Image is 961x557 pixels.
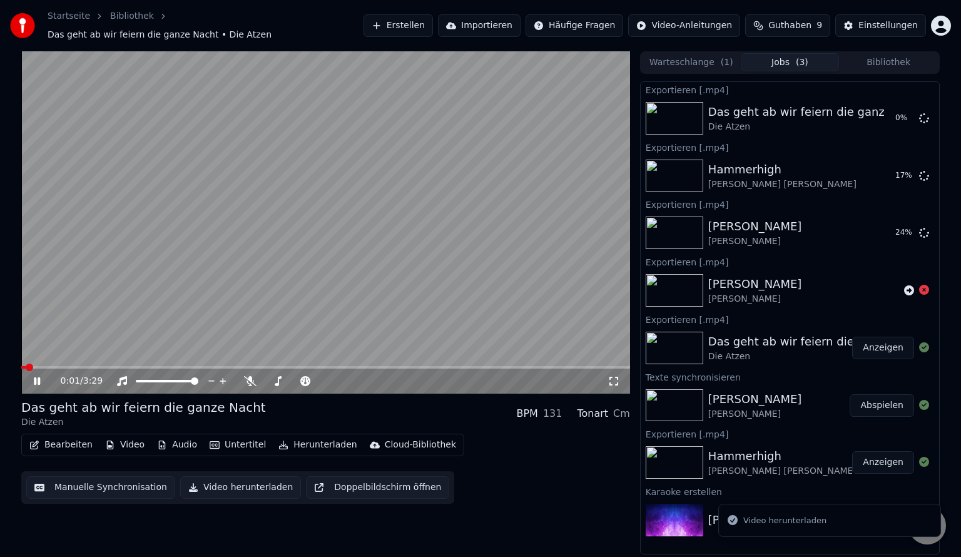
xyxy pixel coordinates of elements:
[516,406,537,421] div: BPM
[641,197,939,212] div: Exportieren [.mp4]
[745,14,830,37] button: Guthaben9
[768,19,811,32] span: Guthaben
[628,14,740,37] button: Video-Anleitungen
[10,13,35,38] img: youka
[61,375,80,387] span: 0:01
[852,451,914,474] button: Anzeigen
[641,82,939,97] div: Exportieren [.mp4]
[816,19,822,32] span: 9
[61,375,91,387] div: /
[708,465,857,478] div: [PERSON_NAME] [PERSON_NAME]
[273,436,362,454] button: Herunterladen
[708,293,802,305] div: [PERSON_NAME]
[641,484,939,499] div: Karaoke erstellen
[839,53,938,71] button: Bibliothek
[708,235,802,248] div: [PERSON_NAME]
[708,161,857,178] div: Hammerhigh
[708,275,802,293] div: [PERSON_NAME]
[385,439,456,451] div: Cloud-Bibliothek
[895,228,914,238] div: 24 %
[526,14,624,37] button: Häufige Fragen
[708,350,928,363] div: Die Atzen
[895,113,914,123] div: 0 %
[48,10,364,41] nav: breadcrumb
[858,19,918,32] div: Einstellungen
[21,399,266,416] div: Das geht ab wir feiern die ganze Nacht
[180,476,301,499] button: Video herunterladen
[708,447,857,465] div: Hammerhigh
[743,514,826,527] div: Video herunterladen
[26,476,175,499] button: Manuelle Synchronisation
[708,121,928,133] div: Die Atzen
[48,10,90,23] a: Startseite
[852,337,914,359] button: Anzeigen
[796,56,808,69] span: ( 3 )
[110,10,154,23] a: Bibliothek
[708,391,802,408] div: [PERSON_NAME]
[641,426,939,441] div: Exportieren [.mp4]
[438,14,521,37] button: Importieren
[708,178,857,191] div: [PERSON_NAME] [PERSON_NAME]
[364,14,433,37] button: Erstellen
[835,14,926,37] button: Einstellungen
[641,312,939,327] div: Exportieren [.mp4]
[895,171,914,181] div: 17 %
[577,406,608,421] div: Tonart
[721,56,733,69] span: ( 1 )
[850,394,914,417] button: Abspielen
[152,436,202,454] button: Audio
[641,369,939,384] div: Texte synchronisieren
[708,103,928,121] div: Das geht ab wir feiern die ganze Nacht
[205,436,271,454] button: Untertitel
[708,408,802,421] div: [PERSON_NAME]
[306,476,449,499] button: Doppelbildschirm öffnen
[48,29,272,41] span: Das geht ab wir feiern die ganze Nacht • Die Atzen
[83,375,103,387] span: 3:29
[21,416,266,429] div: Die Atzen
[641,140,939,155] div: Exportieren [.mp4]
[641,254,939,269] div: Exportieren [.mp4]
[543,406,562,421] div: 131
[100,436,150,454] button: Video
[642,53,741,71] button: Warteschlange
[24,436,98,454] button: Bearbeiten
[741,53,840,71] button: Jobs
[708,218,802,235] div: [PERSON_NAME]
[708,333,928,350] div: Das geht ab wir feiern die ganze Nacht
[613,406,630,421] div: Cm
